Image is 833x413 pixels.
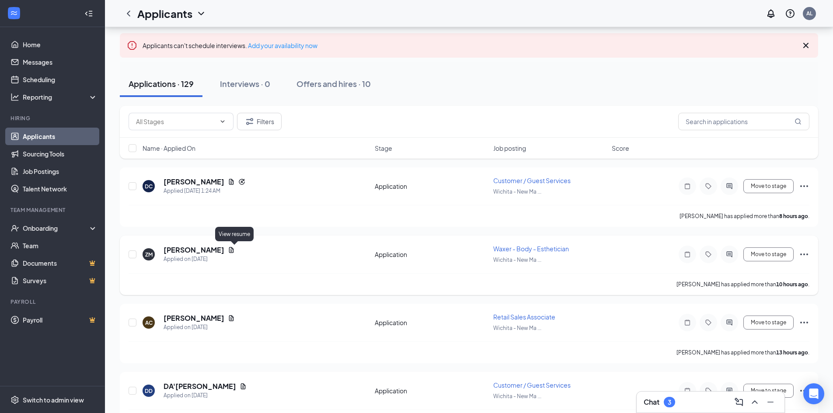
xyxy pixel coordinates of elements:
p: [PERSON_NAME] has applied more than . [680,212,809,220]
a: PayrollCrown [23,311,98,329]
svg: Document [240,383,247,390]
svg: ChevronDown [219,118,226,125]
svg: Notifications [766,8,776,19]
svg: WorkstreamLogo [10,9,18,17]
div: Application [375,250,488,259]
svg: QuestionInfo [785,8,795,19]
button: Filter Filters [237,113,282,130]
button: ChevronUp [748,395,762,409]
div: Switch to admin view [23,396,84,404]
h5: DA'[PERSON_NAME] [164,382,236,391]
svg: ChevronUp [749,397,760,407]
h5: [PERSON_NAME] [164,177,224,187]
span: Name · Applied On [143,144,195,153]
svg: Tag [703,183,714,190]
span: Customer / Guest Services [493,177,571,184]
svg: ActiveChat [724,183,735,190]
div: Payroll [10,298,96,305]
span: Wichita - ​​New Ma ... [493,257,541,263]
p: [PERSON_NAME] has applied more than . [676,281,809,288]
div: Interviews · 0 [220,78,270,89]
span: Job posting [493,144,526,153]
svg: Tag [703,251,714,258]
svg: UserCheck [10,224,19,233]
div: Application [375,318,488,327]
span: Waxer - Body - Esthetician [493,245,569,253]
b: 10 hours ago [776,281,808,288]
a: SurveysCrown [23,272,98,289]
svg: Cross [801,40,811,51]
a: Talent Network [23,180,98,198]
span: Wichita - ​​New Ma ... [493,393,541,399]
div: DD [145,387,153,395]
svg: Ellipses [799,317,809,328]
svg: Ellipses [799,249,809,260]
svg: Note [682,183,693,190]
div: Hiring [10,115,96,122]
a: Applicants [23,128,98,145]
h5: [PERSON_NAME] [164,245,224,255]
div: Reporting [23,93,98,101]
a: Job Postings [23,163,98,180]
div: Team Management [10,206,96,214]
button: Move to stage [743,316,794,330]
div: Applied [DATE] 1:24 AM [164,187,245,195]
h5: [PERSON_NAME] [164,313,224,323]
span: Applicants can't schedule interviews. [143,42,317,49]
svg: ChevronDown [196,8,206,19]
div: Application [375,182,488,191]
svg: MagnifyingGlass [795,118,802,125]
a: DocumentsCrown [23,254,98,272]
button: Minimize [763,395,777,409]
svg: Reapply [238,178,245,185]
div: Application [375,386,488,395]
input: All Stages [136,117,216,126]
svg: Ellipses [799,181,809,191]
svg: ActiveChat [724,319,735,326]
div: 3 [668,399,671,406]
button: Move to stage [743,247,794,261]
b: 13 hours ago [776,349,808,356]
a: Add your availability now [248,42,317,49]
a: Sourcing Tools [23,145,98,163]
div: Applied on [DATE] [164,255,235,264]
div: AL [806,10,812,17]
svg: ActiveChat [724,251,735,258]
svg: Settings [10,396,19,404]
svg: Document [228,246,235,253]
svg: Note [682,387,693,394]
span: Score [612,144,629,153]
svg: Collapse [84,9,93,18]
div: Onboarding [23,224,90,233]
span: Wichita - ​​New Ma ... [493,325,541,331]
button: Move to stage [743,179,794,193]
div: ZM [145,251,153,258]
svg: Document [228,178,235,185]
svg: Error [127,40,137,51]
div: Offers and hires · 10 [296,78,371,89]
div: Open Intercom Messenger [803,383,824,404]
a: Scheduling [23,71,98,88]
b: 8 hours ago [779,213,808,219]
div: View resume [215,227,254,241]
span: Wichita - ​​New Ma ... [493,188,541,195]
span: Customer / Guest Services [493,381,571,389]
div: Applied on [DATE] [164,391,247,400]
svg: Tag [703,387,714,394]
a: Home [23,36,98,53]
button: ComposeMessage [732,395,746,409]
h1: Applicants [137,6,192,21]
svg: Document [228,315,235,322]
svg: ComposeMessage [734,397,744,407]
div: Applied on [DATE] [164,323,235,332]
div: DC [145,183,153,190]
span: Stage [375,144,392,153]
button: Move to stage [743,384,794,398]
a: Team [23,237,98,254]
p: [PERSON_NAME] has applied more than . [676,349,809,356]
svg: Ellipses [799,385,809,396]
svg: ActiveChat [724,387,735,394]
a: Messages [23,53,98,71]
input: Search in applications [678,113,809,130]
h3: Chat [644,397,659,407]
